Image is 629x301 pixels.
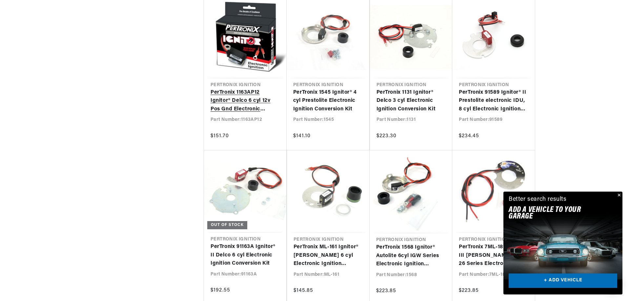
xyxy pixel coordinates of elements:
[211,88,280,114] a: PerTronix 1163AP12 Ignitor® Delco 6 cyl 12v Pos Gnd Electronic Ignition Conversion Kit
[376,88,446,114] a: PerTronix 1131 Ignitor® Delco 3 cyl Electronic Ignition Conversion Kit
[376,243,446,269] a: PerTronix 1568 Ignitor® Autolite 6cyl IGW Series Electronic Ignition Conversion Kit
[509,207,601,220] h2: Add A VEHICLE to your garage
[509,273,617,288] a: + ADD VEHICLE
[294,243,363,268] a: PerTronix ML-161 Ignitor® [PERSON_NAME] 6 cyl Electronic Ignition Conversion Kit
[293,88,363,114] a: PerTronix 1545 Ignitor® 4 cyl Prestolite Electronic Ignition Conversion Kit
[211,243,280,268] a: PerTronix 91163A Ignitor® II Delco 6 cyl Electronic Ignition Conversion Kit
[615,192,622,199] button: Close
[459,243,528,268] a: PerTronix 7ML-181 Ignitor® III [PERSON_NAME] 25 & 26 Series Electronic Ignition Conversion Kit
[509,195,567,204] div: Better search results
[459,88,528,114] a: PerTronix 91589 Ignitor® II Prestolite electronic IDU, 8 cyl Electronic Ignition Conversion Kit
